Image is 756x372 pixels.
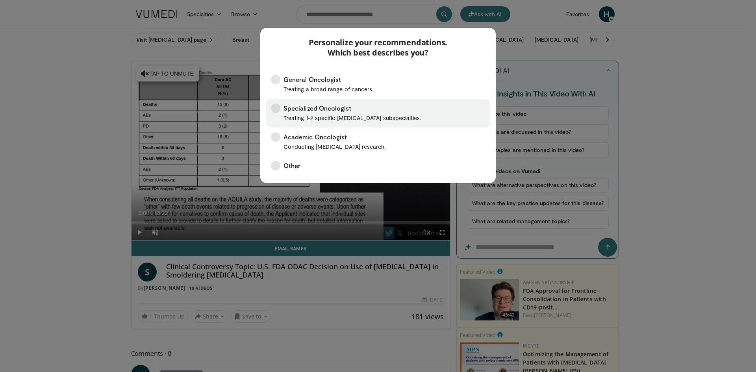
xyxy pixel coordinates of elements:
[283,161,300,170] span: Other
[283,132,385,152] span: Academic Oncologist
[283,104,421,123] span: Specialized Oncologist
[283,86,373,93] small: Treating a broad range of cancers.
[283,143,385,150] small: Conducting [MEDICAL_DATA] research.
[283,115,421,121] small: Treating 1-2 specific [MEDICAL_DATA] subspecialties.
[283,75,373,94] span: General Oncologist
[309,37,447,58] p: Personalize your recommendations. Which best describes you?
